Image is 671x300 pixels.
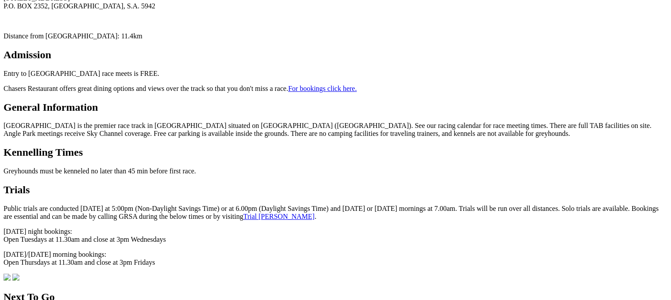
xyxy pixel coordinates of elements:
[4,146,667,158] h2: Kennelling Times
[288,85,357,92] a: For bookings click here.
[243,213,315,220] a: Trial [PERSON_NAME]
[4,251,667,266] p: [DATE]/[DATE] morning bookings: Open Thursdays at 11.30am and close at 3pm Fridays
[4,85,667,93] p: Chasers Restaurant offers great dining options and views over the track so that you don't miss a ...
[4,32,667,40] p: Distance from [GEOGRAPHIC_DATA]: 11.4km
[4,122,667,138] p: [GEOGRAPHIC_DATA] is the premier race track in [GEOGRAPHIC_DATA] situated on [GEOGRAPHIC_DATA] ([...
[12,274,19,281] img: d803d3e8-2b02-4294-9d07-49a3b8c8602a.png
[4,101,667,113] h2: General Information
[4,184,667,196] h2: Trials
[4,274,11,281] img: 9077a147-1ae2-4fea-a42f-6015d0e44db1.jpg
[4,70,667,78] p: Entry to [GEOGRAPHIC_DATA] race meets is FREE.
[4,205,667,221] p: Public trials are conducted [DATE] at 5:00pm (Non-Daylight Savings Time) or at 6.00pm (Daylight S...
[4,49,667,61] h2: Admission
[4,228,667,244] p: [DATE] night bookings: Open Tuesdays at 11.30am and close at 3pm Wednesdays
[4,167,667,175] p: Greyhounds must be kenneled no later than 45 min before first race.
